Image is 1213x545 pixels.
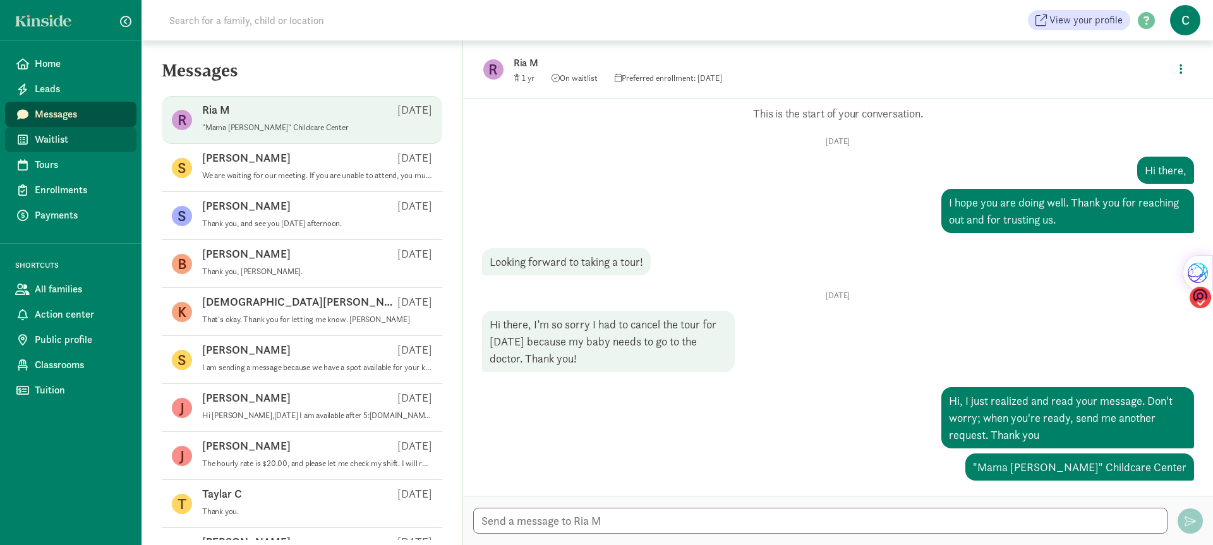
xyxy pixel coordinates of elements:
p: [DEMOGRAPHIC_DATA][PERSON_NAME] [202,294,397,309]
span: Public profile [35,332,126,347]
span: All families [35,282,126,297]
p: We are waiting for our meeting. If you are unable to attend, you must call us. We take our respon... [202,171,432,181]
a: Classrooms [5,352,136,378]
span: On waitlist [552,73,598,83]
a: Enrollments [5,177,136,203]
div: Looking forward to taking a tour! [482,248,651,275]
a: Payments [5,203,136,228]
p: The hourly rate is $20.00, and please let me check my shift. I will respond to you as soon as pos... [202,458,432,469]
a: Home [5,51,136,76]
div: "Mama [PERSON_NAME]" Childcare Center [965,453,1194,481]
span: Tuition [35,383,126,398]
p: [DATE] [397,246,432,261]
span: Preferred enrollment: [DATE] [615,73,722,83]
a: Public profile [5,327,136,352]
a: Action center [5,302,136,327]
p: Hi [PERSON_NAME],[DATE] I am available after 5:[DOMAIN_NAME] that works for you? [202,410,432,421]
a: Tuition [5,378,136,403]
p: [PERSON_NAME] [202,150,291,165]
div: I hope you are doing well. Thank you for reaching out and for trusting us. [941,189,1194,233]
span: Waitlist [35,132,126,147]
figure: J [172,398,192,418]
figure: S [172,206,192,226]
p: Thank you, [PERSON_NAME]. [202,267,432,277]
a: All families [5,277,136,302]
p: Ria M [202,102,230,117]
a: Messages [5,102,136,127]
p: [PERSON_NAME] [202,246,291,261]
p: This is the start of your conversation. [482,106,1194,121]
p: I am sending a message because we have a spot available for your kiddo in September. Additionally... [202,362,432,373]
p: "Mama [PERSON_NAME]" Childcare Center [202,123,432,133]
div: Hi there, I’m so sorry I had to cancel the tour for [DATE] because my baby needs to go to the doc... [482,311,735,372]
p: Thank you. [202,506,432,517]
a: Leads [5,76,136,102]
p: [DATE] [397,102,432,117]
p: Ria M [514,54,912,72]
p: [DATE] [397,294,432,309]
p: [PERSON_NAME] [202,390,291,405]
figure: K [172,302,192,322]
a: Waitlist [5,127,136,152]
span: Home [35,56,126,71]
span: Action center [35,307,126,322]
figure: R [483,59,504,80]
span: Leads [35,81,126,97]
input: Search for a family, child or location [162,8,516,33]
figure: T [172,494,192,514]
p: [DATE] [397,390,432,405]
p: [DATE] [482,290,1194,301]
p: [DATE] [397,342,432,357]
span: Messages [35,107,126,122]
figure: S [172,350,192,370]
p: Thank you, and see you [DATE] afternoon. [202,219,432,229]
p: [DATE] [397,150,432,165]
a: Tours [5,152,136,177]
span: 1 [522,73,534,83]
span: C [1170,5,1200,35]
p: [DATE] [397,438,432,453]
figure: S [172,158,192,178]
p: [PERSON_NAME] [202,198,291,213]
figure: J [172,446,192,466]
figure: B [172,254,192,274]
p: [DATE] [397,198,432,213]
p: That's okay. Thank you for letting me know. [PERSON_NAME] [202,314,432,325]
p: [DATE] [482,136,1194,147]
h5: Messages [142,61,462,91]
p: [PERSON_NAME] [202,438,291,453]
p: [DATE] [397,486,432,501]
span: Tours [35,157,126,172]
div: Hi, I just realized and read your message. Don't worry; when you're ready, send me another reques... [941,387,1194,448]
p: Taylar C [202,486,242,501]
div: Hi there, [1137,157,1194,184]
span: Payments [35,208,126,223]
span: View your profile [1049,13,1123,28]
span: Enrollments [35,183,126,198]
img: o1IwAAAABJRU5ErkJggg== [1190,286,1211,309]
p: [PERSON_NAME] [202,342,291,357]
figure: R [172,110,192,130]
span: Classrooms [35,357,126,373]
a: View your profile [1028,10,1130,30]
